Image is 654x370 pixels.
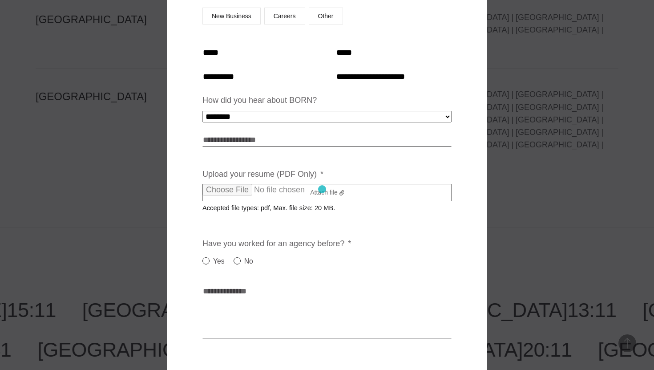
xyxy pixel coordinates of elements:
[202,95,317,106] label: How did you hear about BORN?
[202,256,225,267] label: Yes
[202,169,323,179] label: Upload your resume (PDF Only)
[264,8,305,24] label: Careers
[202,197,342,211] span: Accepted file types: pdf, Max. file size: 20 MB.
[234,256,253,267] label: No
[202,239,351,249] label: Have you worked for an agency before?
[202,8,261,24] label: New Business
[309,8,343,24] label: Other
[202,184,452,202] label: Attach file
